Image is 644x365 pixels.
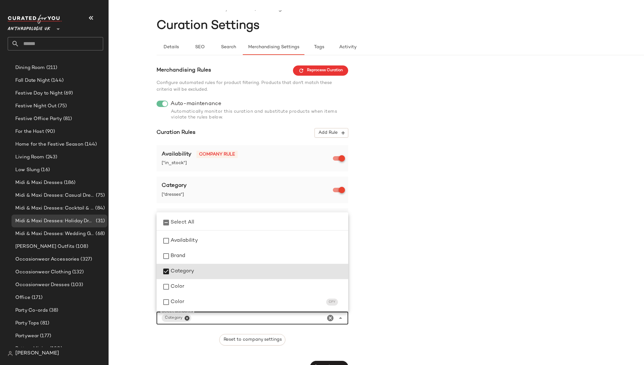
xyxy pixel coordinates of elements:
[71,269,84,276] span: (132)
[162,183,187,188] span: Category
[95,217,105,225] span: (31)
[15,90,63,97] span: Festive Day to Night
[165,315,182,321] div: Category
[83,141,97,148] span: (144)
[15,307,48,314] span: Party Co-ords
[15,205,94,212] span: Midi & Maxi Dresses: Cocktail & Party
[8,15,62,24] img: cfy_white_logo.C9jOOHJF.svg
[70,281,83,289] span: (103)
[196,151,238,158] span: Company rule
[45,64,57,72] span: (211)
[329,300,335,304] div: CFY
[162,160,334,166] span: ["in_stock"]
[171,252,185,260] span: Brand
[157,66,211,75] span: Merchandising Rules
[8,22,50,33] span: Anthropologie UK
[171,283,184,291] span: Color
[326,314,334,322] i: Clear Select attributes
[221,45,236,50] span: Search
[15,269,71,276] span: Occasionwear Clothing
[157,19,260,32] span: Curation Settings
[94,230,105,238] span: (68)
[15,166,40,174] span: Low Slung
[94,205,105,212] span: (84)
[15,332,39,340] span: Partywear
[15,103,57,110] span: Festive Night Out
[79,256,92,263] span: (327)
[157,80,332,92] span: Configure automated rules for product filtering. Products that don't match these criteria will be...
[15,64,45,72] span: Dining Room
[15,217,95,225] span: Midi & Maxi Dresses: Holiday Dresses
[39,320,49,327] span: (81)
[15,320,39,327] span: Party Tops
[44,154,57,161] span: (243)
[162,151,191,157] span: Availability
[157,109,348,120] div: Automatically monitor this curation and substitute products when items violate the rules below.
[8,351,13,356] img: svg%3e
[63,179,76,186] span: (186)
[39,332,51,340] span: (177)
[171,298,184,306] span: Color
[15,154,44,161] span: Living Room
[184,315,190,321] button: Close
[62,115,72,123] span: (81)
[44,128,55,135] span: (90)
[57,103,67,110] span: (75)
[171,268,194,275] span: Category
[337,314,344,322] i: Close
[219,334,285,346] button: Reset to company settings
[95,192,105,199] span: (75)
[40,166,50,174] span: (16)
[15,243,74,250] span: [PERSON_NAME] Outfits
[15,141,83,148] span: Home for the Festive Season
[171,237,198,245] span: Availability
[15,77,50,84] span: Fall Date Night
[318,130,345,136] span: Add Rule
[15,128,44,135] span: For the Host
[15,256,79,263] span: Occasionwear Accessories
[314,45,324,50] span: Tags
[49,345,62,353] span: (130)
[15,192,95,199] span: Midi & Maxi Dresses: Casual Dresses
[15,115,62,123] span: Festive Office Party
[15,230,94,238] span: Midi & Maxi Dresses: Wedding Guest Dresses
[74,243,88,250] span: (108)
[339,45,356,50] span: Activity
[315,128,348,138] button: Add Rule
[15,350,59,357] span: [PERSON_NAME]
[248,45,299,50] span: Merchandising Settings
[63,90,73,97] span: (69)
[15,345,49,353] span: Pattern Mixing
[163,45,179,50] span: Details
[293,65,348,76] button: Reprocess Curation
[50,77,64,84] span: (144)
[48,307,58,314] span: (38)
[298,68,343,73] span: Reprocess Curation
[15,179,63,186] span: Midi & Maxi Dresses
[157,129,195,137] span: Curation Rules
[15,294,30,301] span: Office
[195,45,204,50] span: SEO
[15,281,70,289] span: Occasionwear Dresses
[171,219,343,226] div: Select All
[171,101,221,107] span: Auto-maintenance
[223,337,281,342] span: Reset to company settings
[30,294,43,301] span: (171)
[162,191,334,198] span: ["dresses"]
